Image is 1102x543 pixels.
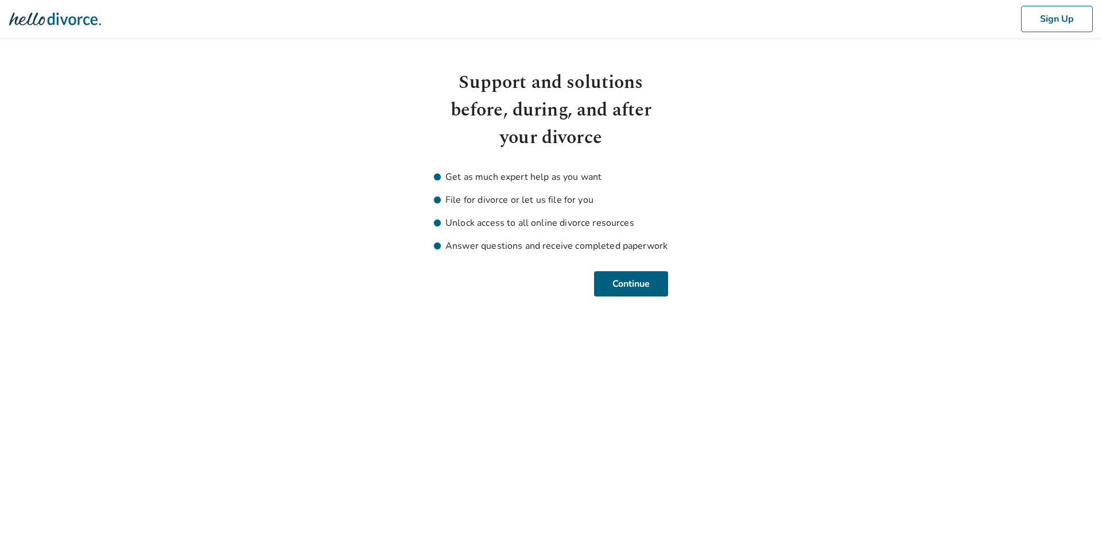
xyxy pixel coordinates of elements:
li: File for divorce or let us file for you [434,193,668,207]
button: Sign Up [1021,6,1093,32]
li: Unlock access to all online divorce resources [434,216,668,230]
button: Continue [594,271,668,296]
li: Get as much expert help as you want [434,170,668,184]
li: Answer questions and receive completed paperwork [434,239,668,253]
h1: Support and solutions before, during, and after your divorce [434,69,668,152]
img: Hello Divorce Logo [9,7,101,30]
